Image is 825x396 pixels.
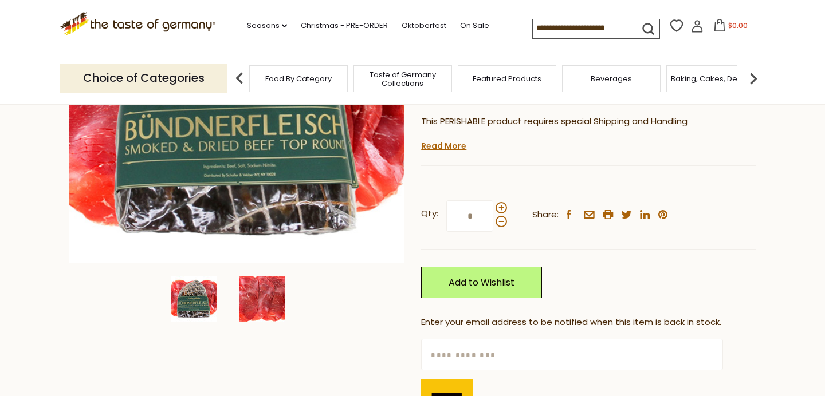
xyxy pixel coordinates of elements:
a: Oktoberfest [402,19,446,32]
a: On Sale [460,19,489,32]
p: Choice of Categories [60,64,227,92]
span: $0.00 [728,21,748,30]
a: Beverages [591,74,632,83]
li: We will ship this product in heat-protective packaging and ice. [432,137,756,152]
img: previous arrow [228,67,251,90]
a: Food By Category [265,74,332,83]
a: Read More [421,140,466,152]
a: Featured Products [473,74,541,83]
a: Seasons [247,19,287,32]
p: This PERISHABLE product requires special Shipping and Handling [421,114,756,129]
a: Taste of Germany Collections [357,70,449,88]
img: next arrow [742,67,765,90]
a: Christmas - PRE-ORDER [301,19,388,32]
span: Share: [532,208,559,222]
img: Schaller & Weber Swiss "Bündnerfleisch" Pure Beef Schinken, 1.25 lbs [171,276,217,322]
img: Schaller & Weber Swiss "Bündnerfleisch" Pure Beef Schinken, 1.25 lbs [239,276,285,322]
a: Add to Wishlist [421,267,542,298]
input: Qty: [446,200,493,232]
button: $0.00 [706,19,755,36]
a: Baking, Cakes, Desserts [671,74,760,83]
div: Enter your email address to be notified when this item is back in stock. [421,315,756,330]
strong: Qty: [421,207,438,221]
